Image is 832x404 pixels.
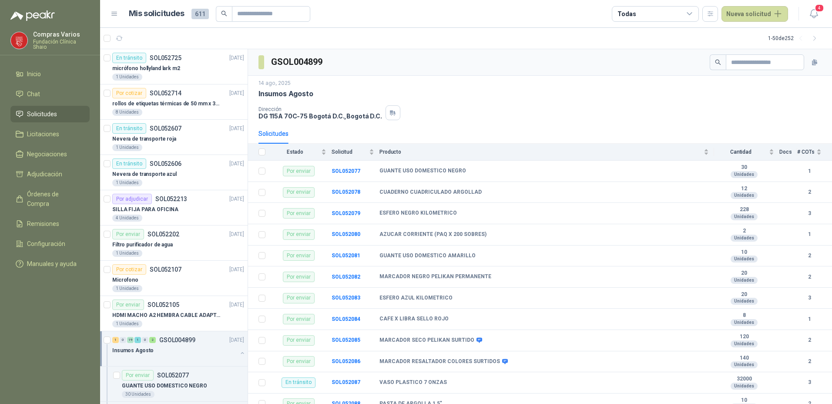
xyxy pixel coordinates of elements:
[27,189,81,209] span: Órdenes de Compra
[127,337,134,343] div: 19
[10,146,90,162] a: Negociaciones
[100,155,248,190] a: En tránsitoSOL052606[DATE] Nevera de transporte azul1 Unidades
[150,90,181,96] p: SOL052714
[112,158,146,169] div: En tránsito
[33,31,90,37] p: Compras Varios
[715,59,721,65] span: search
[27,169,62,179] span: Adjudicación
[258,112,382,120] p: DG 115A 70C-75 Bogotá D.C. , Bogotá D.C.
[122,382,207,390] p: GUANTE USO DOMESTICO NEGRO
[379,252,476,259] b: GUANTE USO DOMESTICO AMARILLO
[229,195,244,203] p: [DATE]
[797,273,822,281] b: 2
[150,266,181,273] p: SOL052107
[714,249,774,256] b: 10
[731,340,758,347] div: Unidades
[27,239,65,249] span: Configuración
[112,109,142,116] div: 8 Unidades
[283,335,315,346] div: Por enviar
[271,149,319,155] span: Estado
[731,298,758,305] div: Unidades
[150,125,181,131] p: SOL052607
[379,231,486,238] b: AZUCAR CORRIENTE (PAQ X 200 SOBRES)
[731,383,758,390] div: Unidades
[714,291,774,298] b: 20
[112,320,142,327] div: 1 Unidades
[714,312,774,319] b: 8
[100,190,248,226] a: Por adjudicarSOL052213[DATE] SILLA FIJA PARA OFICINA4 Unidades
[379,144,714,161] th: Producto
[283,229,315,240] div: Por enviar
[159,337,195,343] p: GSOL004899
[148,302,179,308] p: SOL052105
[112,179,142,186] div: 1 Unidades
[731,361,758,368] div: Unidades
[191,9,209,19] span: 611
[122,370,154,380] div: Por enviar
[112,74,142,81] div: 1 Unidades
[100,296,248,331] a: Por enviarSOL052105[DATE] HDMI MACHO A2 HEMBRA CABLE ADAPTADOR CONVERTIDOR FOR MONIT1 Unidades
[134,337,141,343] div: 1
[721,6,788,22] button: Nueva solicitud
[10,126,90,142] a: Licitaciones
[112,135,176,143] p: Nevera de transporte roja
[379,273,491,280] b: MARCADOR NEGRO PELIKAN PERMANENTE
[112,194,152,204] div: Por adjudicar
[150,161,181,167] p: SOL052606
[112,88,146,98] div: Por cotizar
[283,272,315,282] div: Por enviar
[112,215,142,222] div: 4 Unidades
[332,210,360,216] b: SOL052079
[283,166,315,176] div: Por enviar
[258,106,382,112] p: Dirección
[797,144,832,161] th: # COTs
[221,10,227,17] span: search
[27,89,40,99] span: Chat
[714,185,774,192] b: 12
[714,270,774,277] b: 20
[282,377,315,388] div: En tránsito
[379,337,474,344] b: MARCADOR SECO PELIKAN SURTIDO
[229,54,244,62] p: [DATE]
[332,168,360,174] a: SOL052077
[617,9,636,19] div: Todas
[714,397,774,404] b: 10
[332,379,360,385] a: SOL052087
[229,301,244,309] p: [DATE]
[797,230,822,239] b: 1
[112,250,142,257] div: 1 Unidades
[332,144,379,161] th: Solicitud
[379,358,500,365] b: MARCADOR RESALTADOR COLORES SURTIDOS
[768,31,822,45] div: 1 - 50 de 252
[112,241,173,249] p: Filtro purificador de agua
[10,106,90,122] a: Solicitudes
[112,276,138,284] p: Microfono
[229,266,244,274] p: [DATE]
[283,208,315,219] div: Por enviar
[731,277,758,284] div: Unidades
[714,355,774,362] b: 140
[731,213,758,220] div: Unidades
[112,123,146,134] div: En tránsito
[122,391,154,398] div: 30 Unidades
[283,250,315,261] div: Por enviar
[714,144,779,161] th: Cantidad
[797,167,822,175] b: 1
[332,149,367,155] span: Solicitud
[283,293,315,303] div: Por enviar
[100,49,248,84] a: En tránsitoSOL052725[DATE] micrófono hollyland lark m21 Unidades
[112,100,221,108] p: rollos de etiquetas térmicas de 50 mm x 30 mm
[797,188,822,196] b: 2
[332,274,360,280] a: SOL052082
[797,315,822,323] b: 1
[332,316,360,322] a: SOL052084
[731,235,758,242] div: Unidades
[112,64,180,73] p: micrófono hollyland lark m2
[283,187,315,198] div: Por enviar
[731,256,758,263] div: Unidades
[779,144,797,161] th: Docs
[112,205,178,214] p: SILLA FIJA PARA OFICINA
